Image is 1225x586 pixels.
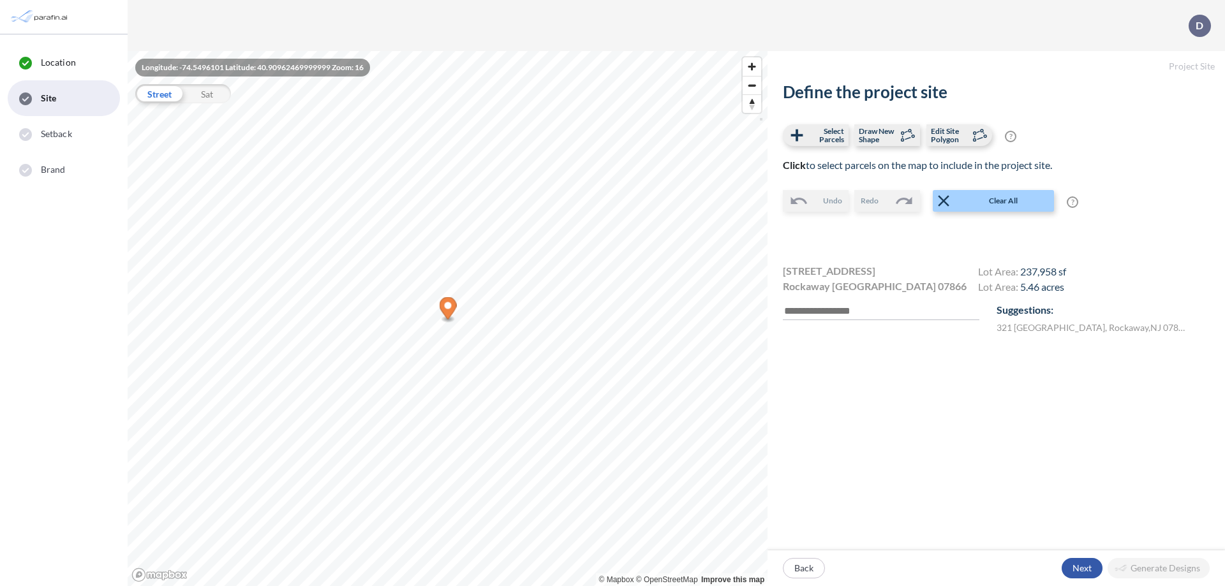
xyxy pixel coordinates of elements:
[135,59,370,77] div: Longitude: -74.5496101 Latitude: 40.90962469999999 Zoom: 16
[41,128,72,140] span: Setback
[743,57,761,76] button: Zoom in
[131,568,188,582] a: Mapbox homepage
[41,163,66,176] span: Brand
[1020,265,1066,277] span: 237,958 sf
[978,265,1066,281] h4: Lot Area:
[183,84,231,103] div: Sat
[997,302,1210,318] p: Suggestions:
[41,56,76,69] span: Location
[10,5,71,29] img: Parafin
[794,562,813,575] p: Back
[806,127,844,143] span: Select Parcels
[978,281,1066,296] h4: Lot Area:
[701,575,764,584] a: Improve this map
[599,575,634,584] a: Mapbox
[41,92,56,105] span: Site
[854,190,920,212] button: Redo
[1196,20,1203,31] p: D
[1062,558,1102,578] button: Next
[933,190,1054,212] button: Clear All
[636,575,698,584] a: OpenStreetMap
[128,51,768,586] canvas: Map
[440,297,457,323] div: Map marker
[1020,281,1064,293] span: 5.46 acres
[743,94,761,113] button: Reset bearing to north
[783,159,806,171] b: Click
[783,279,967,294] span: Rockaway [GEOGRAPHIC_DATA] 07866
[1005,131,1016,142] span: ?
[743,95,761,113] span: Reset bearing to north
[743,76,761,94] button: Zoom out
[859,127,896,143] span: Draw New Shape
[931,127,969,143] span: Edit Site Polygon
[743,77,761,94] span: Zoom out
[783,159,1052,171] span: to select parcels on the map to include in the project site.
[861,195,879,207] span: Redo
[953,195,1053,207] span: Clear All
[823,195,842,207] span: Undo
[783,558,825,578] button: Back
[783,263,875,279] span: [STREET_ADDRESS]
[997,321,1189,334] label: 321 [GEOGRAPHIC_DATA] , Rockaway , NJ 07866 , US
[783,82,1210,102] h2: Define the project site
[1067,196,1078,208] span: ?
[783,190,849,212] button: Undo
[768,51,1225,82] h5: Project Site
[135,84,183,103] div: Street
